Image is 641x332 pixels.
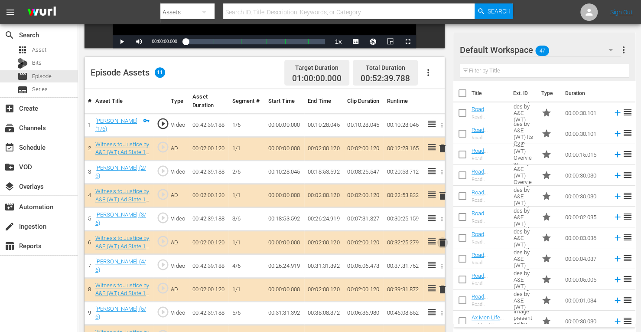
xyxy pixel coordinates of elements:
td: 00:31:31.392 [265,301,304,325]
span: Episode [17,71,28,82]
span: play_circle_outline [156,235,169,248]
td: 00:42:39.188 [189,113,228,137]
td: Road Renegades by A&E (WT) Action 30 [510,102,538,123]
td: 00:26:24.919 [304,207,344,231]
td: 1/1 [228,278,264,301]
a: [PERSON_NAME] (3/6) [95,211,146,226]
td: AD [167,137,189,160]
td: Road Renegades by A&E (WT) Overview Cutdown Gnarly 15 [510,144,538,165]
td: 00:02:00.120 [344,137,383,160]
span: reorder [622,295,633,305]
td: 00:02:00.120 [189,137,228,160]
td: Road Renegades by A&E (WT) Channel ID 1 [510,290,538,311]
span: reorder [622,128,633,138]
svg: Add to Episode [613,212,622,222]
span: Promo [541,233,552,243]
button: delete [437,189,448,202]
td: 00:10:28.045 [304,113,344,137]
button: delete [437,283,448,296]
td: 00:00:30.030 [562,165,609,186]
span: 00:52:39.788 [361,73,410,83]
img: ans4CAIJ8jUAAAAAAAAAAAAAAAAAAAAAAAAgQb4GAAAAAAAAAAAAAAAAAAAAAAAAJMjXAAAAAAAAAAAAAAAAAAAAAAAAgAT5G... [21,2,62,23]
svg: Add to Episode [613,233,622,243]
td: 00:42:39.188 [189,254,228,278]
span: star [541,191,552,201]
svg: Add to Episode [613,275,622,284]
td: 00:00:01.034 [562,290,609,311]
div: Bits [17,58,28,69]
td: 00:00:05.005 [562,269,609,290]
a: Road Renegades Channel ID 5 [472,273,502,292]
span: play_circle_outline [156,141,169,154]
td: 8 [85,278,92,301]
td: 1/1 [228,184,264,207]
span: Promo [541,253,552,264]
span: 47 [535,42,549,60]
td: 00:02:00.120 [344,184,383,207]
button: Captions [347,35,364,48]
td: 00:00:00.000 [265,278,304,301]
a: Witness to Justice by A&E (WT) Ad Slate 120 [95,141,150,164]
a: Witness to Justice by A&E (WT) Ad Slate 120 [95,282,150,305]
td: AD [167,184,189,207]
a: Road Renegades by A&E (WT) Overview Gnarly 30 [472,168,506,201]
td: 00:46:08.852 [384,301,423,325]
span: play_circle_outline [156,211,169,224]
td: 00:00:30.101 [562,102,609,123]
div: Episode Assets [91,67,165,78]
td: Road Renegades by A&E (WT) Channel ID 4 [510,248,538,269]
div: Target Duration [292,62,342,74]
td: 00:32:25.279 [384,231,423,254]
td: 00:00:30.030 [562,186,609,207]
td: 00:39:31.872 [384,278,423,301]
span: reorder [622,191,633,201]
a: Witness to Justice by A&E (WT) Ad Slate 120 [95,235,150,257]
span: Bits [32,59,42,67]
a: Sign Out [610,9,633,16]
td: 00:00:30.101 [562,123,609,144]
td: Road Renegades by A&E (WT) Its Own Channel 30 [510,123,538,144]
td: 5/6 [228,301,264,325]
td: 00:00:02.035 [562,207,609,227]
a: Road Renegades Channel ID 3 [472,231,502,250]
td: 00:12:28.165 [384,137,423,160]
span: delete [437,143,448,154]
td: 00:06:36.980 [344,301,383,325]
a: Road Renegades by A&E (WT) Overview Cutdown Gnarly 15 [472,148,506,187]
span: Asset [17,45,28,55]
span: Create [4,103,15,114]
a: [PERSON_NAME] (4/6) [95,258,146,273]
td: 00:37:31.752 [384,254,423,278]
span: delete [437,237,448,248]
div: Road Renegades Channel ID 4 [472,260,507,266]
td: 4/6 [228,254,264,278]
th: Type [167,89,189,114]
span: play_circle_outline [156,282,169,295]
td: 1/1 [228,137,264,160]
a: Road Renegades by A&E (WT) Action 30 [472,106,506,132]
th: End Time [304,89,344,114]
td: 00:00:00.000 [265,113,304,137]
a: [PERSON_NAME] (1/6) [95,118,138,132]
td: AD [167,278,189,301]
td: 00:10:28.045 [265,160,304,184]
a: [PERSON_NAME] (5/6) [95,306,146,320]
div: Total Duration [361,62,410,74]
td: Ax Men Life Image presented by History ( New logo) 30 [510,311,538,332]
th: Asset Title [92,89,153,114]
td: 00:02:00.120 [189,231,228,254]
div: Road Renegades by A&E (WT) Overview Cutdown Gnarly 15 [472,156,507,161]
td: 1 [85,113,92,137]
th: Runtime [384,89,423,114]
td: 00:00:15.015 [562,144,609,165]
svg: Add to Episode [613,108,622,118]
td: 00:42:39.188 [189,301,228,325]
span: reorder [622,149,633,159]
span: play_circle_outline [156,306,169,319]
td: 00:22:53.832 [384,184,423,207]
td: 00:02:00.120 [304,137,344,160]
td: 00:05:06.473 [344,254,383,278]
th: Segment # [228,89,264,114]
span: reorder [622,253,633,263]
td: Road Renegades by A&E (WT) Overview Gnarly 30 [510,165,538,186]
